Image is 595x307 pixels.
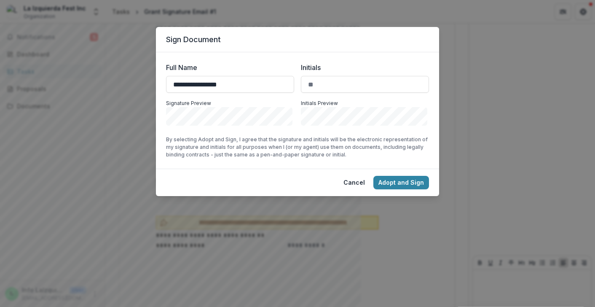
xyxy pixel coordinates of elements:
p: By selecting Adopt and Sign, I agree that the signature and initials will be the electronic repre... [166,136,429,159]
header: Sign Document [156,27,439,52]
button: Cancel [338,176,370,189]
label: Full Name [166,62,289,73]
p: Initials Preview [301,100,429,107]
button: Adopt and Sign [373,176,429,189]
p: Signature Preview [166,100,294,107]
label: Initials [301,62,424,73]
